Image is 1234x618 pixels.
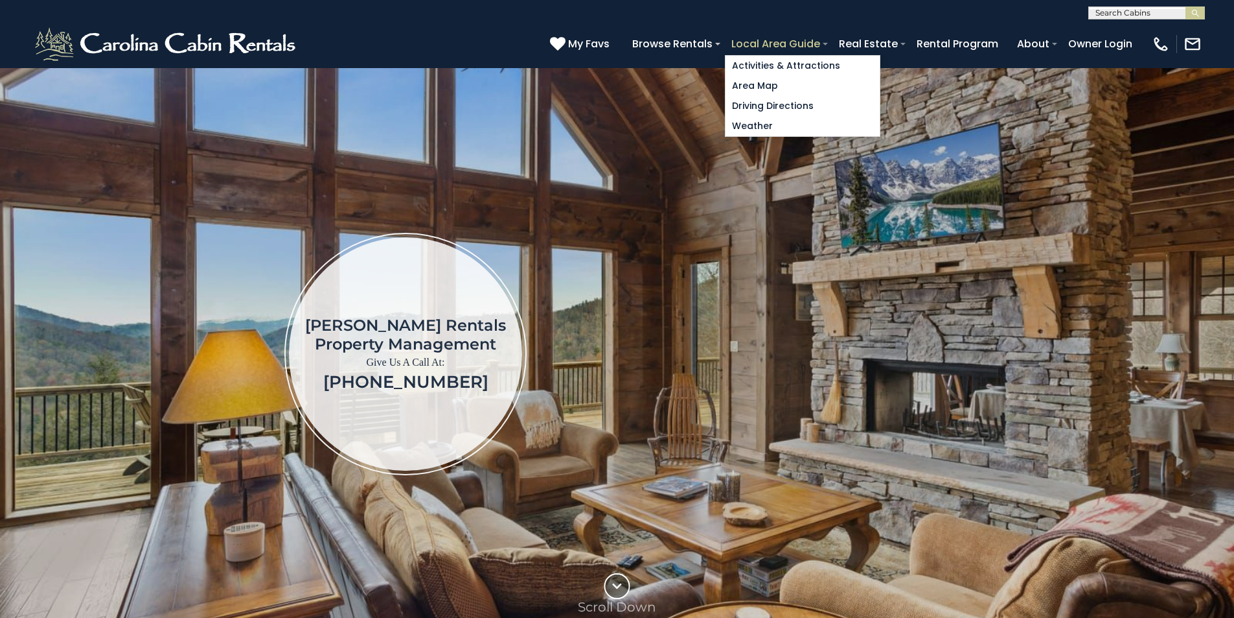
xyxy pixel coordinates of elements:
h1: [PERSON_NAME] Rentals Property Management [305,316,506,353]
a: Area Map [726,76,880,96]
a: [PHONE_NUMBER] [323,372,488,392]
a: Browse Rentals [626,32,719,55]
img: phone-regular-white.png [1152,35,1170,53]
img: White-1-2.png [32,25,301,64]
a: Weather [726,116,880,136]
a: Driving Directions [726,96,880,116]
img: mail-regular-white.png [1183,35,1202,53]
a: About [1011,32,1056,55]
p: Give Us A Call At: [305,353,506,372]
p: Scroll Down [578,599,656,615]
a: Real Estate [832,32,904,55]
iframe: New Contact Form [735,106,1158,602]
span: My Favs [568,36,610,52]
a: Local Area Guide [725,32,827,55]
a: Activities & Attractions [726,56,880,76]
a: Owner Login [1062,32,1139,55]
a: Rental Program [910,32,1005,55]
a: My Favs [550,36,613,53]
